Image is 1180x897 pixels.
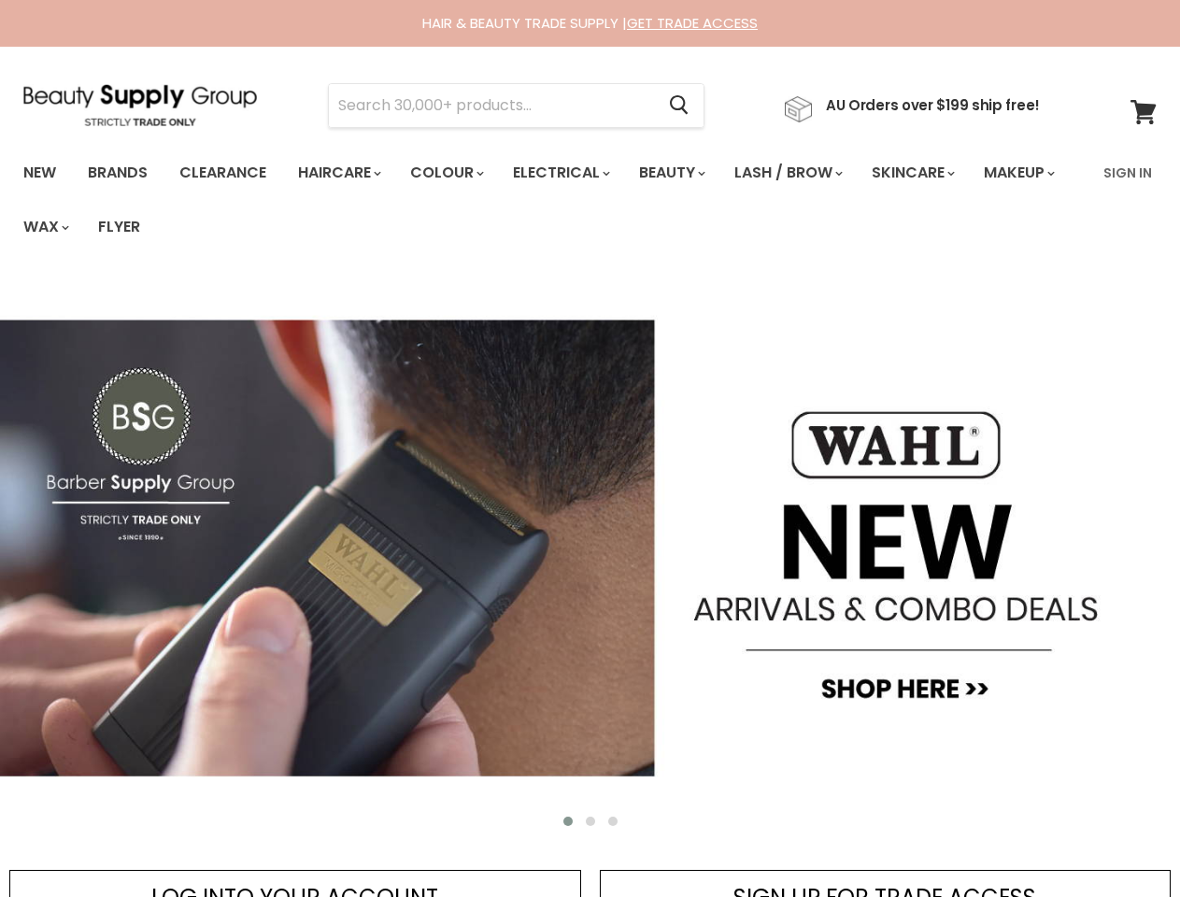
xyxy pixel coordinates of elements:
[654,84,704,127] button: Search
[329,84,654,127] input: Search
[499,153,621,192] a: Electrical
[165,153,280,192] a: Clearance
[9,207,80,247] a: Wax
[625,153,717,192] a: Beauty
[720,153,854,192] a: Lash / Brow
[970,153,1066,192] a: Makeup
[1092,153,1163,192] a: Sign In
[84,207,154,247] a: Flyer
[328,83,704,128] form: Product
[74,153,162,192] a: Brands
[396,153,495,192] a: Colour
[627,13,758,33] a: GET TRADE ACCESS
[284,153,392,192] a: Haircare
[858,153,966,192] a: Skincare
[9,146,1092,254] ul: Main menu
[9,153,70,192] a: New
